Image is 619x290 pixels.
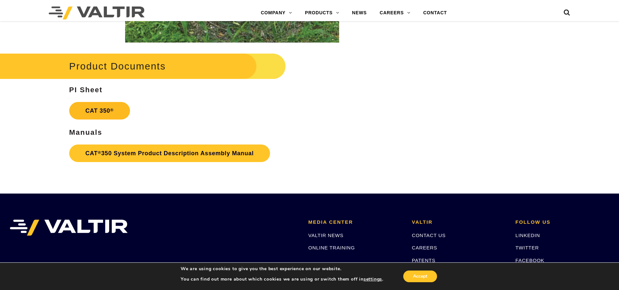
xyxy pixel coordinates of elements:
[49,6,145,19] img: Valtir
[412,258,436,263] a: PATENTS
[69,102,130,120] a: CAT 350®
[181,266,383,272] p: We are using cookies to give you the best experience on our website.
[345,6,373,19] a: NEWS
[110,107,114,112] sup: ®
[403,271,437,282] button: Accept
[515,245,539,250] a: TWITTER
[515,233,540,238] a: LINKEDIN
[308,245,355,250] a: ONLINE TRAINING
[412,220,506,225] h2: VALTIR
[515,220,609,225] h2: FOLLOW US
[364,276,382,282] button: settings
[412,245,437,250] a: CAREERS
[412,233,446,238] a: CONTACT US
[299,6,346,19] a: PRODUCTS
[254,6,299,19] a: COMPANY
[69,128,102,136] strong: Manuals
[373,6,417,19] a: CAREERS
[98,150,101,155] sup: ®
[417,6,453,19] a: CONTACT
[308,220,402,225] h2: MEDIA CENTER
[308,233,343,238] a: VALTIR NEWS
[181,276,383,282] p: You can find out more about which cookies we are using or switch them off in .
[515,258,544,263] a: FACEBOOK
[69,145,270,162] a: CAT®350 System Product Description Assembly Manual
[69,86,103,94] strong: PI Sheet
[10,220,128,236] img: VALTIR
